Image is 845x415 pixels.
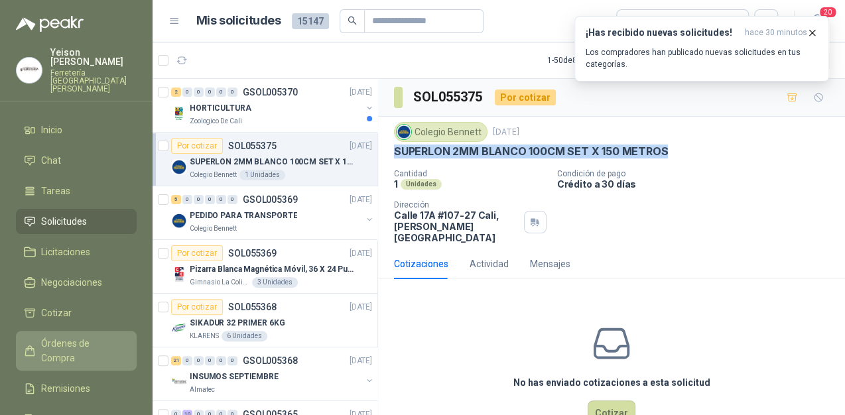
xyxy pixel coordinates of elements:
img: Company Logo [171,213,187,229]
p: Calle 17A #107-27 Cali , [PERSON_NAME][GEOGRAPHIC_DATA] [394,209,519,243]
span: Solicitudes [41,214,87,229]
p: [DATE] [350,140,372,152]
div: 0 [216,356,226,365]
p: Condición de pago [557,169,840,178]
p: GSOL005369 [243,195,298,204]
p: Crédito a 30 días [557,178,840,190]
img: Logo peakr [16,16,84,32]
p: Colegio Bennett [190,170,237,180]
span: Cotizar [41,306,72,320]
p: [DATE] [350,194,372,206]
p: Gimnasio La Colina [190,277,249,288]
a: Tareas [16,178,137,204]
span: 20 [818,6,837,19]
a: Licitaciones [16,239,137,265]
div: Cotizaciones [394,257,448,271]
h3: SOL055375 [413,87,484,107]
div: 21 [171,356,181,365]
button: 20 [805,9,829,33]
span: search [348,16,357,25]
p: [DATE] [350,247,372,260]
span: Órdenes de Compra [41,336,124,365]
div: 1 - 50 de 8865 [547,50,633,71]
span: hace 30 minutos [745,27,807,38]
div: 0 [216,195,226,204]
img: Company Logo [171,105,187,121]
div: 0 [194,88,204,97]
div: 0 [216,88,226,97]
a: Inicio [16,117,137,143]
p: Yeison [PERSON_NAME] [50,48,137,66]
p: PEDIDO PARA TRANSPORTE [190,209,297,222]
div: Mensajes [530,257,570,271]
p: SIKADUR 32 PRIMER 6KG [190,317,285,329]
p: [DATE] [493,126,519,139]
a: Por cotizarSOL055369[DATE] Company LogoPizarra Blanca Magnética Móvil, 36 X 24 Pulgadas, DobGimna... [153,240,377,294]
div: 0 [194,195,204,204]
div: 3 Unidades [252,277,298,288]
img: Company Logo [171,267,187,282]
span: Inicio [41,123,62,137]
span: 15147 [292,13,329,29]
div: 0 [182,88,192,97]
img: Company Logo [171,374,187,390]
div: Por cotizar [495,89,556,105]
div: 0 [194,356,204,365]
p: Los compradores han publicado nuevas solicitudes en tus categorías. [586,46,818,70]
a: Negociaciones [16,270,137,295]
p: INSUMOS SEPTIEMBRE [190,371,279,383]
p: HORTICULTURA [190,102,251,115]
p: SUPERLON 2MM BLANCO 100CM SET X 150 METROS [190,156,355,168]
img: Company Logo [171,159,187,175]
p: Almatec [190,385,215,395]
div: 0 [182,195,192,204]
p: SOL055368 [228,302,277,312]
span: Negociaciones [41,275,102,290]
p: KLARENS [190,331,219,341]
span: Licitaciones [41,245,90,259]
div: 6 Unidades [222,331,267,341]
p: Pizarra Blanca Magnética Móvil, 36 X 24 Pulgadas, Dob [190,263,355,276]
p: [DATE] [350,355,372,367]
div: Por cotizar [171,138,223,154]
h3: No has enviado cotizaciones a esta solicitud [513,375,710,390]
div: 0 [205,195,215,204]
div: 0 [205,88,215,97]
p: Dirección [394,200,519,209]
div: 0 [205,356,215,365]
a: Cotizar [16,300,137,326]
div: Actividad [470,257,509,271]
div: 5 [171,195,181,204]
a: Chat [16,148,137,173]
a: Solicitudes [16,209,137,234]
span: Remisiones [41,381,90,396]
img: Company Logo [171,320,187,336]
div: 2 [171,88,181,97]
div: Por cotizar [171,299,223,315]
h3: ¡Has recibido nuevas solicitudes! [586,27,740,38]
p: GSOL005368 [243,356,298,365]
p: Colegio Bennett [190,223,237,234]
p: [DATE] [350,301,372,314]
button: ¡Has recibido nuevas solicitudes!hace 30 minutos Los compradores han publicado nuevas solicitudes... [574,16,829,82]
p: SUPERLON 2MM BLANCO 100CM SET X 150 METROS [394,145,668,158]
span: Tareas [41,184,70,198]
div: 0 [182,356,192,365]
a: Por cotizarSOL055375[DATE] Company LogoSUPERLON 2MM BLANCO 100CM SET X 150 METROSColegio Bennett1... [153,133,377,186]
div: 0 [227,88,237,97]
div: Todas [625,14,653,29]
div: Unidades [401,179,442,190]
p: 1 [394,178,398,190]
div: 1 Unidades [239,170,285,180]
a: 2 0 0 0 0 0 GSOL005370[DATE] Company LogoHORTICULTURAZoologico De Cali [171,84,375,127]
a: Por cotizarSOL055368[DATE] Company LogoSIKADUR 32 PRIMER 6KGKLARENS6 Unidades [153,294,377,347]
a: Remisiones [16,376,137,401]
p: Cantidad [394,169,547,178]
span: Chat [41,153,61,168]
h1: Mis solicitudes [196,11,281,30]
img: Company Logo [397,125,411,139]
p: Zoologico De Cali [190,116,242,127]
div: Por cotizar [171,245,223,261]
div: 0 [227,356,237,365]
p: SOL055375 [228,141,277,150]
